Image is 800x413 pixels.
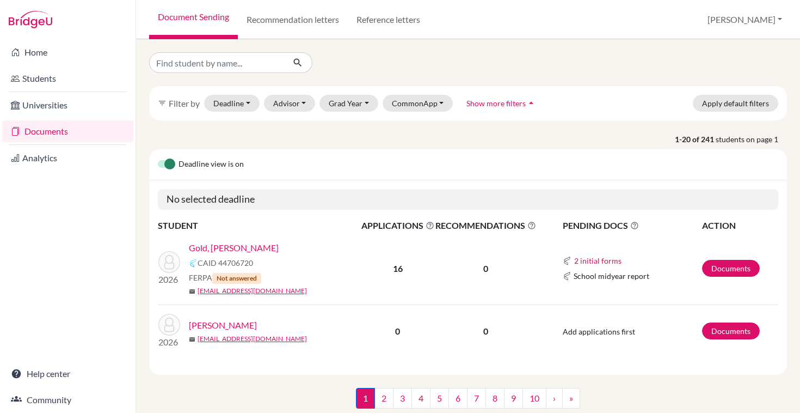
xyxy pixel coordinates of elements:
button: 2 initial forms [574,254,622,267]
a: Students [2,68,133,89]
a: Help center [2,363,133,385]
a: Documents [702,323,760,339]
button: CommonApp [383,95,453,112]
a: Universities [2,94,133,116]
strong: 1-20 of 241 [675,133,716,145]
button: Advisor [264,95,316,112]
th: STUDENT [158,218,361,233]
a: [PERSON_NAME] [189,319,257,332]
span: FERPA [189,272,261,284]
a: 9 [504,388,523,409]
img: Common App logo [563,272,571,281]
img: Gold, Evan [158,251,180,273]
a: Documents [702,260,760,277]
span: School midyear report [574,270,649,282]
b: 16 [393,263,403,274]
a: 4 [411,388,430,409]
i: arrow_drop_up [526,98,537,108]
a: 5 [430,388,449,409]
img: Common App logo [189,259,198,268]
a: Analytics [2,147,133,169]
a: 3 [393,388,412,409]
button: Grad Year [319,95,378,112]
button: Apply default filters [693,95,778,112]
a: › [546,388,563,409]
input: Find student by name... [149,52,284,73]
img: Common App logo [563,257,571,265]
p: 2026 [158,336,180,349]
span: Show more filters [466,99,526,108]
a: Gold, [PERSON_NAME] [189,241,279,254]
a: 10 [522,388,546,409]
img: Bridge-U [9,11,52,28]
img: Abadjiev, Stefan [158,314,180,336]
span: mail [189,288,195,295]
button: Show more filtersarrow_drop_up [457,95,546,112]
h5: No selected deadline [158,189,778,210]
p: 2026 [158,273,180,286]
th: ACTION [701,218,778,233]
b: 0 [395,326,400,336]
a: 8 [485,388,504,409]
a: Documents [2,120,133,142]
span: PENDING DOCS [563,219,701,232]
button: Deadline [204,95,260,112]
a: [EMAIL_ADDRESS][DOMAIN_NAME] [198,334,307,344]
i: filter_list [158,99,167,107]
span: 1 [356,388,375,409]
span: APPLICATIONS [361,219,434,232]
span: CAID 44706720 [198,257,253,269]
span: Add applications first [563,327,635,336]
span: Filter by [169,98,200,108]
a: [EMAIL_ADDRESS][DOMAIN_NAME] [198,286,307,296]
a: 6 [448,388,467,409]
span: mail [189,336,195,343]
a: Home [2,41,133,63]
a: 7 [467,388,486,409]
span: Deadline view is on [179,158,244,171]
span: Not answered [212,273,261,284]
a: 2 [374,388,393,409]
button: [PERSON_NAME] [703,9,787,30]
span: RECOMMENDATIONS [435,219,536,232]
p: 0 [435,262,536,275]
span: students on page 1 [716,133,787,145]
a: » [562,388,580,409]
a: Community [2,389,133,411]
p: 0 [435,325,536,338]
